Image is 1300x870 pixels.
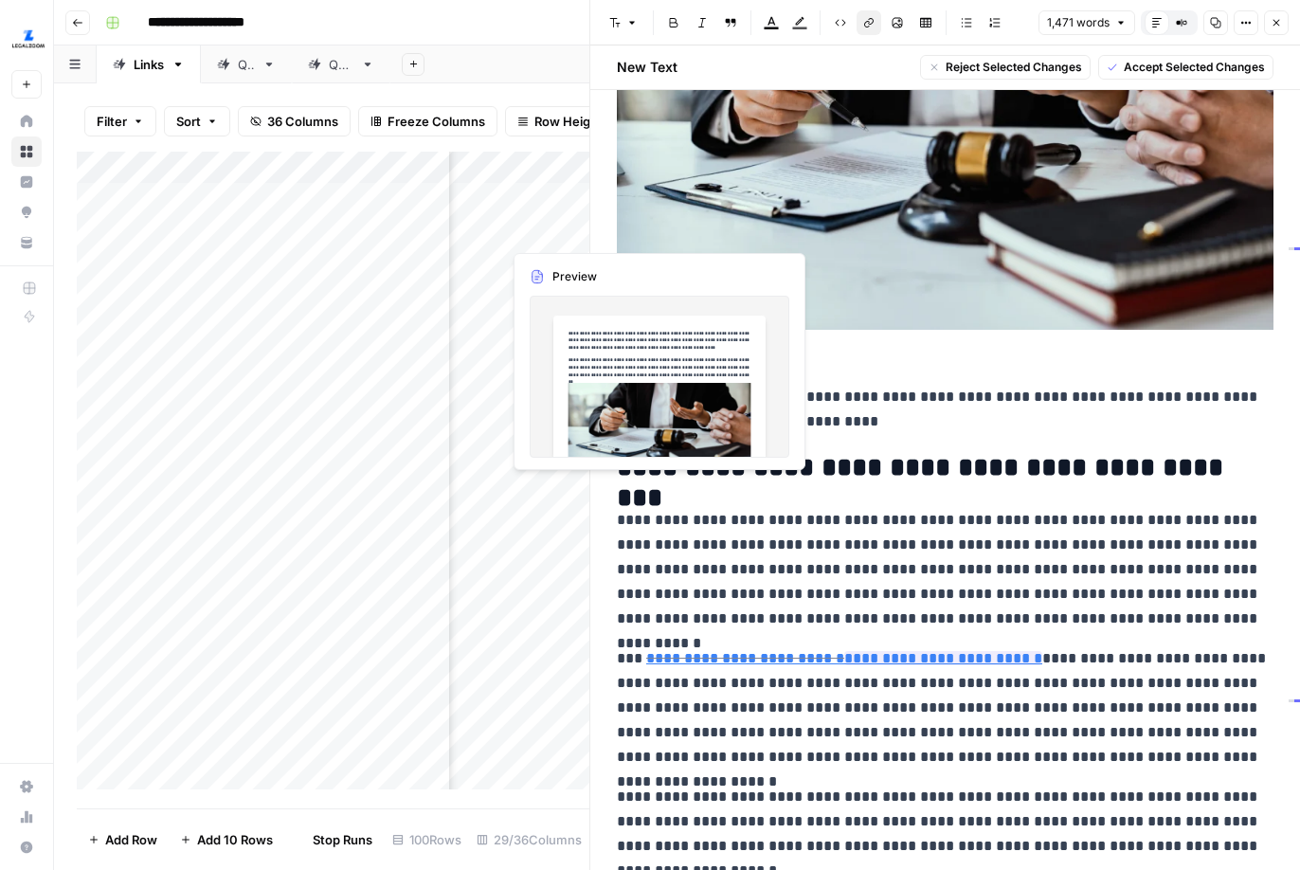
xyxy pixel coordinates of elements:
button: Help + Support [11,832,42,862]
button: 1,471 words [1038,10,1135,35]
span: Reject Selected Changes [946,59,1082,76]
span: 1,471 words [1047,14,1110,31]
span: Add 10 Rows [197,830,273,849]
span: Stop Runs [313,830,372,849]
a: Usage [11,802,42,832]
button: Freeze Columns [358,106,497,136]
button: Workspace: LegalZoom [11,15,42,63]
div: Links [134,55,164,74]
div: 100 Rows [385,825,469,855]
button: Filter [84,106,156,136]
button: Row Height [505,106,615,136]
span: Freeze Columns [388,112,485,131]
a: QA2 [292,45,390,83]
a: Opportunities [11,197,42,227]
a: Your Data [11,227,42,258]
span: Row Height [534,112,603,131]
a: Browse [11,136,42,167]
span: 36 Columns [267,112,338,131]
button: Stop Runs [284,825,384,855]
a: QA [201,45,292,83]
a: Settings [11,771,42,802]
h2: New Text [617,58,677,77]
div: QA2 [329,55,353,74]
a: Insights [11,167,42,197]
button: Add Row [77,825,169,855]
div: QA [238,55,255,74]
button: Add 10 Rows [169,825,284,855]
button: Reject Selected Changes [920,55,1091,80]
button: 36 Columns [238,106,351,136]
img: LegalZoom Logo [11,22,45,56]
button: Accept Selected Changes [1098,55,1273,80]
span: Add Row [105,830,157,849]
span: Filter [97,112,127,131]
a: Links [97,45,201,83]
span: Sort [176,112,201,131]
a: Home [11,106,42,136]
button: Sort [164,106,230,136]
span: Accept Selected Changes [1124,59,1265,76]
div: 29/36 Columns [469,825,589,855]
